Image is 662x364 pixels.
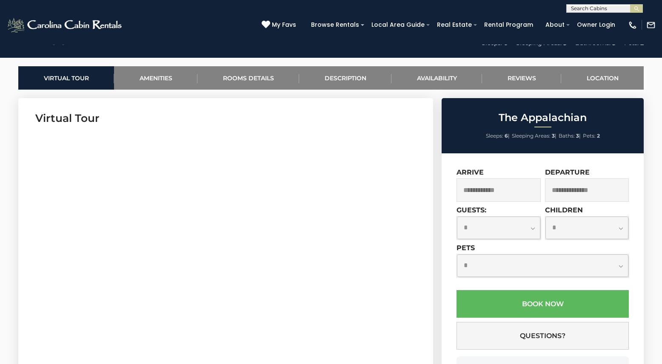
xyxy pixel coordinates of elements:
label: Arrive [457,168,484,176]
a: Real Estate [433,18,476,31]
a: Reviews [482,66,561,90]
label: Guests: [457,206,486,214]
strong: 2 [597,133,600,139]
span: My Favs [272,20,296,29]
label: Pets [457,244,475,252]
a: Owner Login [573,18,619,31]
h3: Virtual Tour [35,111,416,126]
strong: 3 [552,133,555,139]
img: White-1-2.png [6,17,124,34]
h2: The Appalachian [444,112,642,123]
img: mail-regular-white.png [646,20,656,30]
a: Rental Program [480,18,537,31]
span: Sleeping Areas: [512,133,551,139]
img: phone-regular-white.png [628,20,637,30]
a: Browse Rentals [307,18,363,31]
a: About [541,18,569,31]
label: Children [545,206,583,214]
li: | [559,130,581,141]
strong: 3 [576,133,579,139]
a: Description [299,66,391,90]
li: | [486,130,510,141]
a: Amenities [114,66,197,90]
a: Rooms Details [197,66,299,90]
button: Questions? [457,322,629,350]
strong: 6 [505,133,508,139]
a: My Favs [262,20,298,30]
a: Availability [391,66,482,90]
span: Pets: [583,133,596,139]
span: Baths: [559,133,575,139]
li: | [512,130,556,141]
span: Sleeps: [486,133,503,139]
label: Departure [545,168,590,176]
button: Book Now [457,290,629,318]
a: Location [561,66,644,90]
a: Virtual Tour [18,66,114,90]
a: Local Area Guide [367,18,429,31]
